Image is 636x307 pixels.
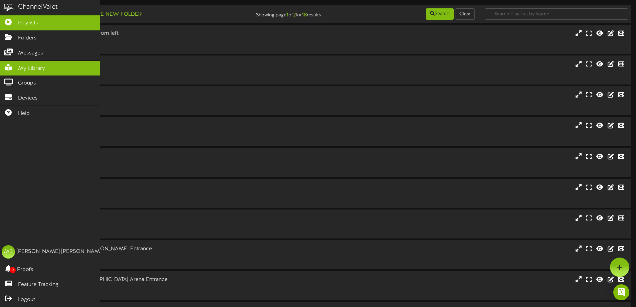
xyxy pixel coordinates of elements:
[18,110,30,118] span: Help
[27,160,270,166] div: Landscape ( 16:9 )
[18,281,58,289] span: Feature Tracking
[27,60,270,68] div: Box Office - Center
[27,214,270,222] div: Grab n Go
[27,74,270,80] div: # 14752
[27,30,270,37] div: In the Community - 2nd from left
[27,99,270,105] div: Landscape ( 16:9 )
[17,266,33,274] span: Proofs
[27,105,270,110] div: # 14751
[27,284,270,289] div: Landscape ( 16:9 )
[426,8,454,20] button: Search
[18,65,45,72] span: My Library
[77,10,144,19] button: Create New Folder
[286,12,288,18] strong: 1
[27,68,270,74] div: Landscape ( 16:9 )
[27,289,270,295] div: # 14755
[10,267,16,273] span: 0
[27,153,270,161] div: ESPN TV Entrance
[27,228,270,234] div: # 14754
[27,259,270,264] div: # 14761
[302,12,307,18] strong: 18
[17,248,104,256] div: [PERSON_NAME] [PERSON_NAME]
[613,284,629,300] div: Open Intercom Messenger
[224,8,326,19] div: Showing page of for results
[18,95,38,102] span: Devices
[27,184,270,191] div: Front Desk - Left
[27,43,270,49] div: # 14756
[27,166,270,172] div: # 15565
[27,122,270,130] div: Box Office - Right
[27,135,270,141] div: # 14753
[455,8,475,20] button: Clear
[485,8,628,20] input: -- Search Playlists by Name --
[293,12,296,18] strong: 2
[18,296,35,304] span: Logout
[27,91,270,99] div: Box Office - Left
[18,19,38,27] span: Playlists
[18,34,37,42] span: Folders
[27,276,270,284] div: Hall of Honor - [GEOGRAPHIC_DATA] Arena Entrance
[18,2,58,12] div: ChannelValet
[27,130,270,135] div: Landscape ( 16:9 )
[27,37,270,43] div: Landscape ( 16:9 )
[18,80,36,87] span: Groups
[27,253,270,259] div: Portrait ( 9:16 )
[27,222,270,228] div: Landscape ( 16:9 )
[27,245,270,253] div: Hall of Honor - Far [PERSON_NAME] Entrance
[27,191,270,197] div: Landscape ( 16:9 )
[18,49,43,57] span: Messages
[27,197,270,203] div: # 14750
[2,245,15,259] div: MB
